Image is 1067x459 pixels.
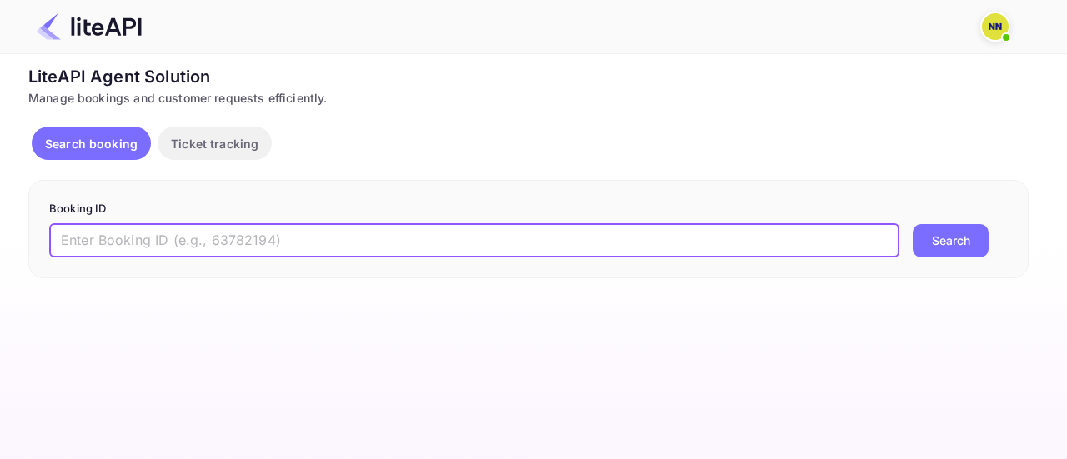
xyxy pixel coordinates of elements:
p: Search booking [45,135,138,152]
p: Booking ID [49,201,1008,217]
div: Manage bookings and customer requests efficiently. [28,89,1029,107]
button: Search [913,224,989,257]
input: Enter Booking ID (e.g., 63782194) [49,224,899,257]
img: LiteAPI Logo [37,13,142,40]
p: Ticket tracking [171,135,258,152]
img: N/A N/A [982,13,1009,40]
div: LiteAPI Agent Solution [28,64,1029,89]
